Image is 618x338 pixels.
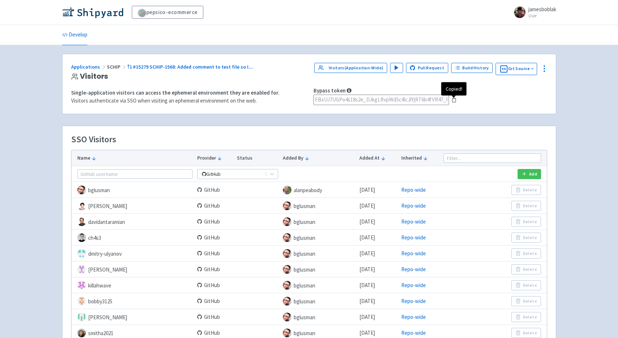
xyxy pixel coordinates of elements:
a: Repo-wide [401,202,426,209]
a: pepsico-ecommerce [132,6,203,19]
span: SCHIP [107,64,127,70]
span: #15279 SCHIP-1568: Added comment to test file so I ... [133,64,253,70]
td: bglusman [281,214,357,230]
td: bobby3125 [72,293,195,309]
span: jamesboblak [528,6,556,13]
td: [PERSON_NAME] [72,198,195,214]
td: GitHub [195,230,235,246]
button: Delete [511,185,541,195]
td: [PERSON_NAME] [72,309,195,325]
button: Name [77,154,193,162]
button: Added At [359,154,397,162]
input: Filter... [444,153,541,163]
td: bglusman [281,230,357,246]
a: Develop [62,25,87,45]
button: Delete [511,312,541,322]
a: Repo-wide [401,313,426,320]
a: Visitors(Application-Wide) [314,63,387,73]
td: GitHub [195,198,235,214]
strong: Bypass token [314,87,346,94]
td: GitHub [195,214,235,230]
button: Delete [511,296,541,306]
a: Repo-wide [401,250,426,257]
button: Git Source [496,63,537,75]
td: davidantaramian [72,214,195,230]
a: Repo-wide [401,282,426,289]
button: Delete [511,201,541,211]
a: Pull Request [406,63,448,73]
time: [DATE] [359,313,375,320]
time: [DATE] [359,282,375,289]
time: [DATE] [359,250,375,257]
td: GitHub [195,277,235,293]
td: bglusman [281,309,357,325]
td: ch4s3 [72,230,195,246]
a: #15279 SCHIP-1568: Added comment to test file so I... [127,64,254,70]
td: bglusman [281,261,357,277]
td: GitHub [195,293,235,309]
a: Repo-wide [401,298,426,304]
td: bglusman [281,277,357,293]
td: bglusman [281,246,357,261]
a: Build History [451,63,493,73]
small: User [528,13,556,18]
time: [DATE] [359,234,375,241]
button: Provider [197,154,233,162]
td: dmitry-ulyanov [72,246,195,261]
button: Play [390,63,403,73]
td: bglusman [281,198,357,214]
a: Applications [71,64,107,70]
td: bglusman [281,293,357,309]
time: [DATE] [359,202,375,209]
time: [DATE] [359,329,375,336]
td: alanpeabody [281,182,357,198]
span: Visitors [80,72,108,81]
img: Shipyard logo [62,6,123,18]
a: Repo-wide [401,266,426,273]
th: Status [235,150,281,166]
button: Inherited [401,154,439,162]
p: Visitors authenticate via SSO when visiting an ephemeral environment on the web. [71,97,305,105]
button: Delete [511,328,541,338]
input: GitHub username [77,169,193,179]
a: Repo-wide [401,234,426,241]
button: Delete [511,248,541,259]
button: Delete [511,280,541,290]
td: bglusman [72,182,195,198]
td: killahwave [72,277,195,293]
a: jamesboblak User [510,6,556,18]
h3: SSO Visitors [71,135,116,144]
time: [DATE] [359,298,375,304]
td: GitHub [195,246,235,261]
td: GitHub [195,261,235,277]
td: [PERSON_NAME] [72,261,195,277]
a: Repo-wide [401,186,426,193]
button: Add [518,169,541,179]
time: [DATE] [359,266,375,273]
button: Added By [283,154,355,162]
a: Repo-wide [401,218,426,225]
td: GitHub [195,309,235,325]
button: Delete [511,217,541,227]
time: [DATE] [359,218,375,225]
a: Repo-wide [401,329,426,336]
button: Delete [511,233,541,243]
strong: Single-application visitors can access the ephemeral environment they are enabled for. [71,89,280,96]
button: Delete [511,264,541,274]
td: GitHub [195,182,235,198]
time: [DATE] [359,186,375,193]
